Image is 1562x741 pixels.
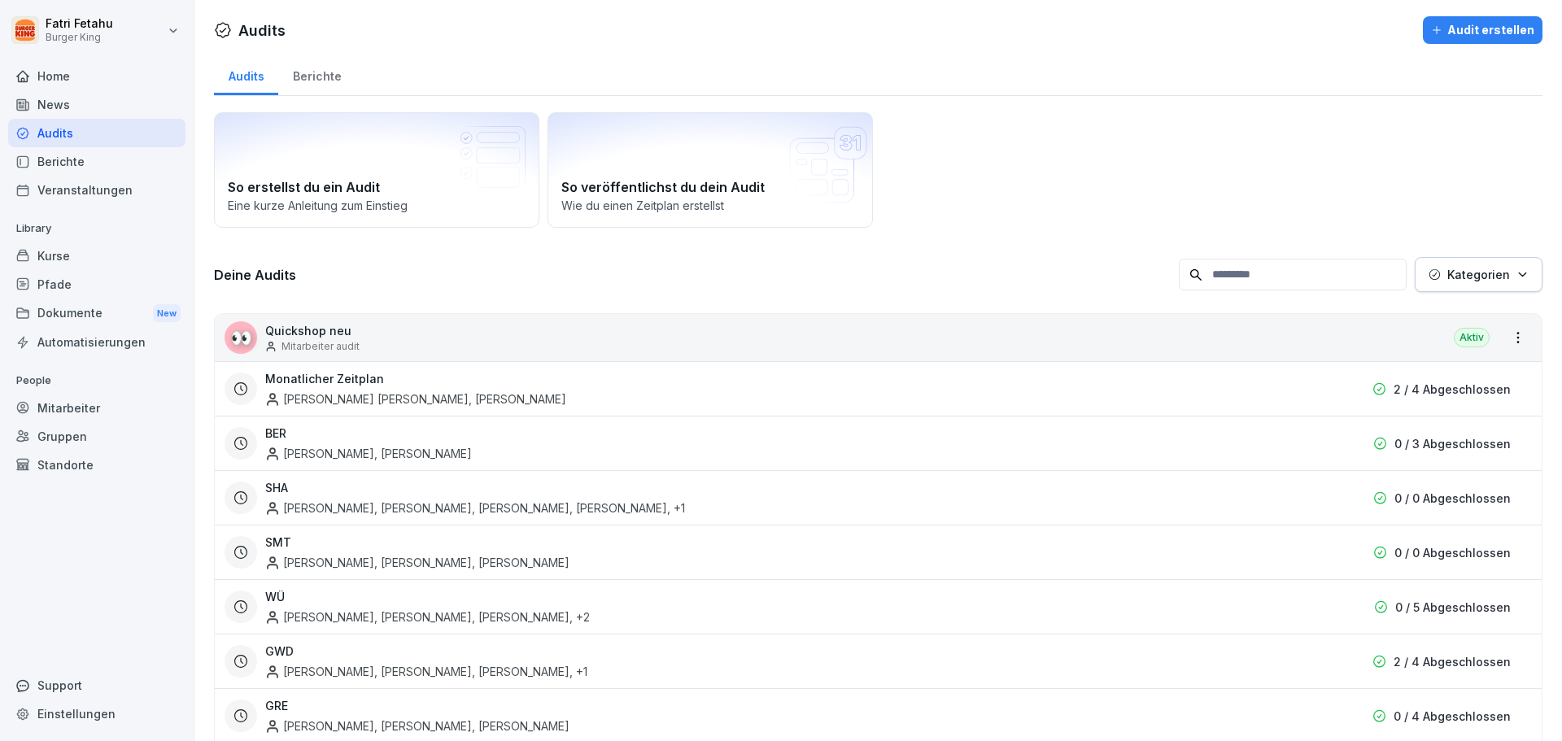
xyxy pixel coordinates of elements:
[225,321,257,354] div: 👀
[278,54,356,95] a: Berichte
[228,197,526,214] p: Eine kurze Anleitung zum Einstieg
[8,62,185,90] a: Home
[8,119,185,147] a: Audits
[214,112,539,228] a: So erstellst du ein AuditEine kurze Anleitung zum Einstieg
[1447,266,1510,283] p: Kategorien
[214,54,278,95] a: Audits
[8,242,185,270] a: Kurse
[8,394,185,422] a: Mitarbeiter
[1454,328,1490,347] div: Aktiv
[8,299,185,329] a: DokumenteNew
[265,663,587,680] div: [PERSON_NAME], [PERSON_NAME], [PERSON_NAME] , +1
[1415,257,1542,292] button: Kategorien
[1394,490,1511,507] p: 0 / 0 Abgeschlossen
[265,425,286,442] h3: BER
[46,32,113,43] p: Burger King
[8,422,185,451] a: Gruppen
[265,588,285,605] h3: WÜ
[1394,435,1511,452] p: 0 / 3 Abgeschlossen
[8,368,185,394] p: People
[1431,21,1534,39] div: Audit erstellen
[548,112,873,228] a: So veröffentlichst du dein AuditWie du einen Zeitplan erstellst
[8,700,185,728] a: Einstellungen
[561,177,859,197] h2: So veröffentlichst du dein Audit
[265,697,288,714] h3: GRE
[214,266,1171,284] h3: Deine Audits
[265,322,360,339] p: Quickshop neu
[238,20,286,41] h1: Audits
[265,534,291,551] h3: SMT
[8,270,185,299] a: Pfade
[8,299,185,329] div: Dokumente
[8,328,185,356] a: Automatisierungen
[265,499,685,517] div: [PERSON_NAME], [PERSON_NAME], [PERSON_NAME], [PERSON_NAME] , +1
[1394,381,1511,398] p: 2 / 4 Abgeschlossen
[265,370,384,387] h3: Monatlicher Zeitplan
[8,671,185,700] div: Support
[1394,708,1511,725] p: 0 / 4 Abgeschlossen
[153,304,181,323] div: New
[228,177,526,197] h2: So erstellst du ein Audit
[265,717,569,734] div: [PERSON_NAME], [PERSON_NAME], [PERSON_NAME]
[8,147,185,176] a: Berichte
[561,197,859,214] p: Wie du einen Zeitplan erstellst
[281,339,360,354] p: Mitarbeiter audit
[265,445,472,462] div: [PERSON_NAME], [PERSON_NAME]
[8,176,185,204] a: Veranstaltungen
[265,643,294,660] h3: GWD
[1394,653,1511,670] p: 2 / 4 Abgeschlossen
[265,390,566,408] div: [PERSON_NAME] [PERSON_NAME], [PERSON_NAME]
[46,17,113,31] p: Fatri Fetahu
[8,451,185,479] a: Standorte
[265,554,569,571] div: [PERSON_NAME], [PERSON_NAME], [PERSON_NAME]
[1394,544,1511,561] p: 0 / 0 Abgeschlossen
[8,90,185,119] a: News
[1395,599,1511,616] p: 0 / 5 Abgeschlossen
[265,608,590,625] div: [PERSON_NAME], [PERSON_NAME], [PERSON_NAME] , +2
[1423,16,1542,44] button: Audit erstellen
[8,216,185,242] p: Library
[265,479,288,496] h3: SHA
